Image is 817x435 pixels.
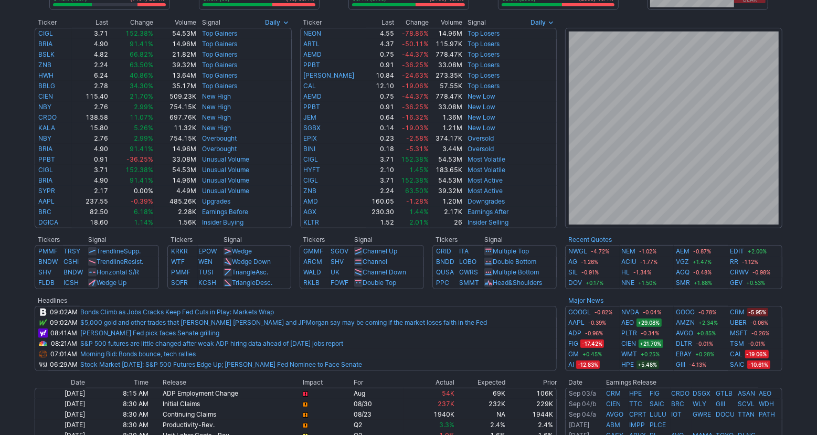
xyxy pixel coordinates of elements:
[171,258,185,266] a: WTF
[430,17,463,28] th: Volume
[430,154,463,165] td: 54.53M
[202,29,237,37] a: Top Gainers
[38,134,51,142] a: NBY
[80,329,219,337] a: [PERSON_NAME] Fed pick faces Senate grilling
[716,389,733,397] a: GTLB
[622,317,634,328] a: AEO
[304,92,322,100] a: AEMD
[38,218,58,226] a: DGICA
[460,268,479,276] a: GWRS
[622,338,636,349] a: CIEN
[38,29,53,37] a: CIGL
[671,400,684,408] a: BRC
[304,187,317,195] a: ZNB
[366,70,395,81] td: 10.84
[38,61,51,69] a: ZNB
[202,113,231,121] a: New High
[304,29,322,37] a: NEON
[468,71,500,79] a: Top Losers
[38,247,58,255] a: PMMF
[134,134,153,142] span: 2.99%
[676,328,693,338] a: AVGO
[402,113,429,121] span: -16.32%
[468,197,505,205] a: Downgrades
[303,258,322,266] a: ARCM
[202,145,237,153] a: Overbought
[97,247,124,255] span: Trendline
[569,421,589,429] a: [DATE]
[430,91,463,102] td: 778.47K
[363,258,387,266] a: Channel
[304,82,316,90] a: CAL
[676,349,692,359] a: EBAY
[154,112,197,123] td: 697.76K
[366,60,395,70] td: 0.91
[622,307,640,317] a: NVDA
[154,17,197,28] th: Volume
[72,81,109,91] td: 2.78
[460,279,480,287] a: SMMT
[304,176,319,184] a: CIGL
[304,218,320,226] a: KLTR
[568,236,612,243] b: Recent Quotes
[304,103,321,111] a: PPBT
[154,91,197,102] td: 509.23K
[407,134,429,142] span: -2.58%
[63,268,83,276] a: BNDW
[622,246,636,257] a: NEM
[468,61,500,69] a: Top Losers
[716,400,725,408] a: GIII
[154,49,197,60] td: 21.82M
[154,81,197,91] td: 35.17M
[154,144,197,154] td: 14.96M
[232,258,271,266] a: Wedge Down
[366,49,395,60] td: 0.75
[38,40,52,48] a: BRIA
[366,154,395,165] td: 3.71
[202,50,237,58] a: Top Gainers
[730,278,743,288] a: GEV
[568,317,585,328] a: AAPL
[154,123,197,133] td: 11.32K
[430,102,463,112] td: 33.08M
[38,113,57,121] a: CRDO
[730,246,745,257] a: EDIT
[202,176,249,184] a: Unusual Volume
[63,247,80,255] a: TRSY
[676,246,689,257] a: AEM
[402,40,429,48] span: -50.11%
[402,92,429,100] span: -44.37%
[154,102,197,112] td: 754.15K
[759,389,771,397] a: AEO
[738,410,755,418] a: TTAN
[730,338,745,349] a: TSM
[202,71,237,79] a: Top Gainers
[436,279,449,287] a: PPC
[232,279,272,287] a: TriangleDesc.
[154,28,197,39] td: 54.53M
[676,317,695,328] a: AMZN
[38,71,54,79] a: HWH
[202,92,231,100] a: New High
[493,268,539,276] a: Multiple Bottom
[202,187,249,195] a: Unusual Volume
[568,349,579,359] a: GM
[202,197,230,205] a: Upgrades
[759,400,774,408] a: WDH
[202,208,248,216] a: Earnings Before
[304,155,319,163] a: CIGL
[468,166,505,174] a: Most Volatile
[430,81,463,91] td: 57.55K
[130,40,153,48] span: 91.41%
[198,279,216,287] a: KCSH
[671,389,689,397] a: CRDO
[468,187,503,195] a: Most Active
[363,279,396,287] a: Double Top
[569,389,596,397] a: Sep 03/a
[650,389,660,397] a: FIG
[395,17,429,28] th: Change
[304,113,317,121] a: JEM
[607,410,624,418] a: AVGO
[650,410,666,418] a: LULU
[693,389,710,397] a: DSGX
